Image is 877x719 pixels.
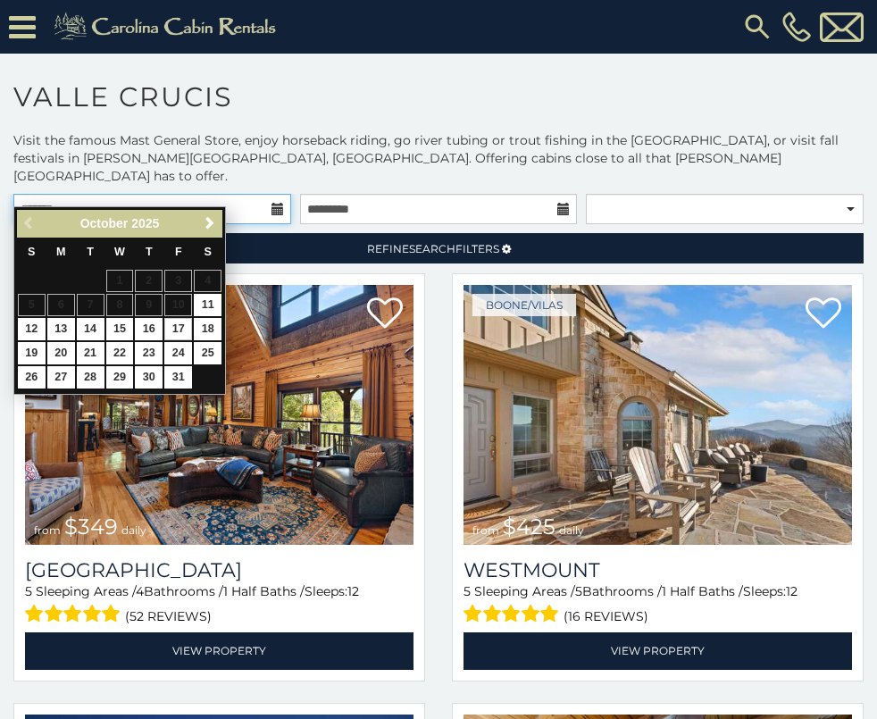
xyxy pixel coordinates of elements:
[564,605,648,628] span: (16 reviews)
[25,632,413,669] a: View Property
[367,296,403,333] a: Add to favorites
[464,558,852,582] a: Westmount
[464,583,471,599] span: 5
[464,285,852,545] img: Westmount
[34,523,61,537] span: from
[503,514,555,539] span: $425
[25,583,32,599] span: 5
[47,342,75,364] a: 20
[25,558,413,582] h3: Diamond Creek Lodge
[114,246,125,258] span: Wednesday
[64,514,118,539] span: $349
[472,294,576,316] a: Boone/Vilas
[198,213,221,235] a: Next
[18,318,46,340] a: 12
[194,294,221,316] a: 11
[106,366,134,389] a: 29
[80,216,129,230] span: October
[28,246,35,258] span: Sunday
[778,12,815,42] a: [PHONE_NUMBER]
[25,285,413,545] a: Diamond Creek Lodge from $349 daily
[77,318,104,340] a: 14
[146,246,153,258] span: Thursday
[164,318,192,340] a: 17
[205,246,212,258] span: Saturday
[662,583,743,599] span: 1 Half Baths /
[25,285,413,545] img: Diamond Creek Lodge
[367,242,499,255] span: Refine Filters
[223,583,305,599] span: 1 Half Baths /
[18,342,46,364] a: 19
[135,342,163,364] a: 23
[18,366,46,389] a: 26
[106,318,134,340] a: 15
[25,558,413,582] a: [GEOGRAPHIC_DATA]
[25,582,413,628] div: Sleeping Areas / Bathrooms / Sleeps:
[47,366,75,389] a: 27
[559,523,584,537] span: daily
[135,318,163,340] a: 16
[45,9,291,45] img: Khaki-logo.png
[56,246,66,258] span: Monday
[175,246,182,258] span: Friday
[472,523,499,537] span: from
[194,342,221,364] a: 25
[121,523,146,537] span: daily
[131,216,159,230] span: 2025
[77,366,104,389] a: 28
[194,318,221,340] a: 18
[741,11,773,43] img: search-regular.svg
[125,605,212,628] span: (52 reviews)
[87,246,94,258] span: Tuesday
[136,583,144,599] span: 4
[464,285,852,545] a: Westmount from $425 daily
[77,342,104,364] a: 21
[106,342,134,364] a: 22
[47,318,75,340] a: 13
[164,342,192,364] a: 24
[464,632,852,669] a: View Property
[135,366,163,389] a: 30
[806,296,841,333] a: Add to favorites
[347,583,359,599] span: 12
[464,582,852,628] div: Sleeping Areas / Bathrooms / Sleeps:
[575,583,582,599] span: 5
[13,233,864,263] a: RefineSearchFilters
[203,216,217,230] span: Next
[786,583,798,599] span: 12
[164,366,192,389] a: 31
[409,242,455,255] span: Search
